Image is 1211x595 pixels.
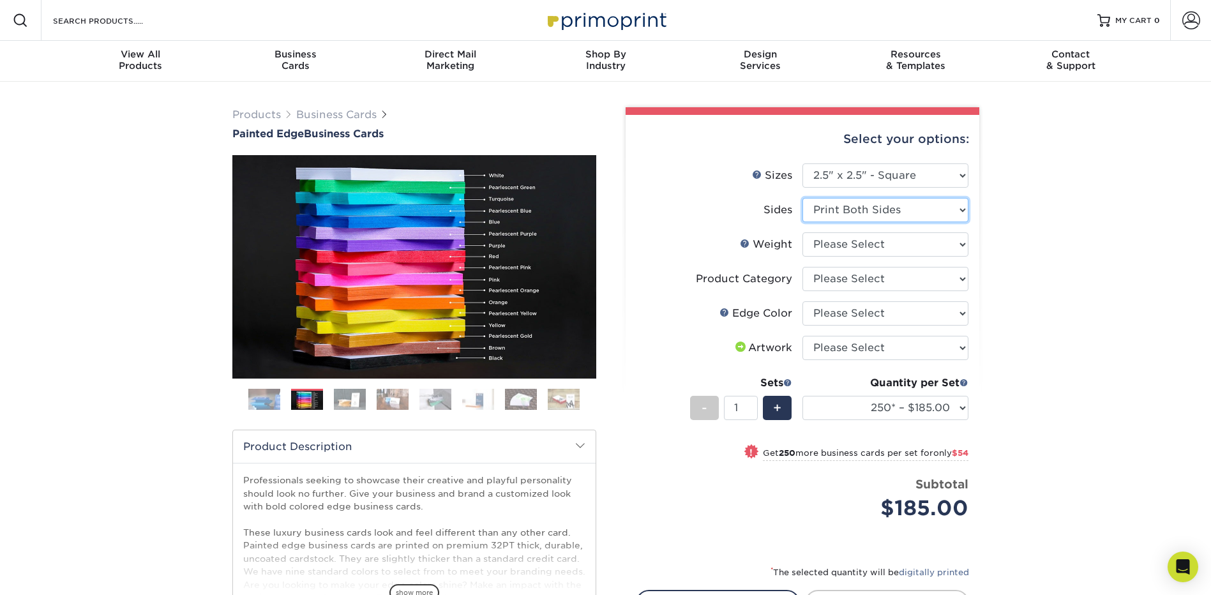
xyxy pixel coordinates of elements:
[373,49,528,72] div: Marketing
[933,448,968,458] span: only
[373,49,528,60] span: Direct Mail
[719,306,792,321] div: Edge Color
[52,13,176,28] input: SEARCH PRODUCTS.....
[218,41,373,82] a: BusinessCards
[218,49,373,60] span: Business
[505,388,537,410] img: Business Cards 07
[248,384,280,416] img: Business Cards 01
[334,388,366,410] img: Business Cards 03
[993,49,1148,72] div: & Support
[528,49,683,72] div: Industry
[952,448,968,458] span: $54
[291,391,323,410] img: Business Cards 02
[696,271,792,287] div: Product Category
[702,398,707,418] span: -
[915,477,968,491] strong: Subtotal
[838,49,993,72] div: & Templates
[542,6,670,34] img: Primoprint
[779,448,795,458] strong: 250
[899,568,969,577] a: digitally printed
[232,155,596,379] img: Painted Edge 02
[233,430,596,463] h2: Product Description
[740,237,792,252] div: Weight
[419,388,451,410] img: Business Cards 05
[636,115,969,163] div: Select your options:
[683,49,838,60] span: Design
[528,49,683,60] span: Shop By
[1154,16,1160,25] span: 0
[1168,552,1198,582] div: Open Intercom Messenger
[232,109,281,121] a: Products
[838,49,993,60] span: Resources
[232,128,304,140] span: Painted Edge
[838,41,993,82] a: Resources& Templates
[548,388,580,410] img: Business Cards 08
[232,128,596,140] a: Painted EdgeBusiness Cards
[296,109,377,121] a: Business Cards
[752,168,792,183] div: Sizes
[802,375,968,391] div: Quantity per Set
[683,49,838,72] div: Services
[771,568,969,577] small: The selected quantity will be
[528,41,683,82] a: Shop ByIndustry
[690,375,792,391] div: Sets
[749,446,753,459] span: !
[63,41,218,82] a: View AllProducts
[63,49,218,72] div: Products
[763,202,792,218] div: Sides
[63,49,218,60] span: View All
[993,49,1148,60] span: Contact
[218,49,373,72] div: Cards
[683,41,838,82] a: DesignServices
[462,388,494,410] img: Business Cards 06
[733,340,792,356] div: Artwork
[377,388,409,410] img: Business Cards 04
[773,398,781,418] span: +
[373,41,528,82] a: Direct MailMarketing
[1115,15,1152,26] span: MY CART
[232,128,596,140] h1: Business Cards
[763,448,968,461] small: Get more business cards per set for
[812,493,968,523] div: $185.00
[993,41,1148,82] a: Contact& Support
